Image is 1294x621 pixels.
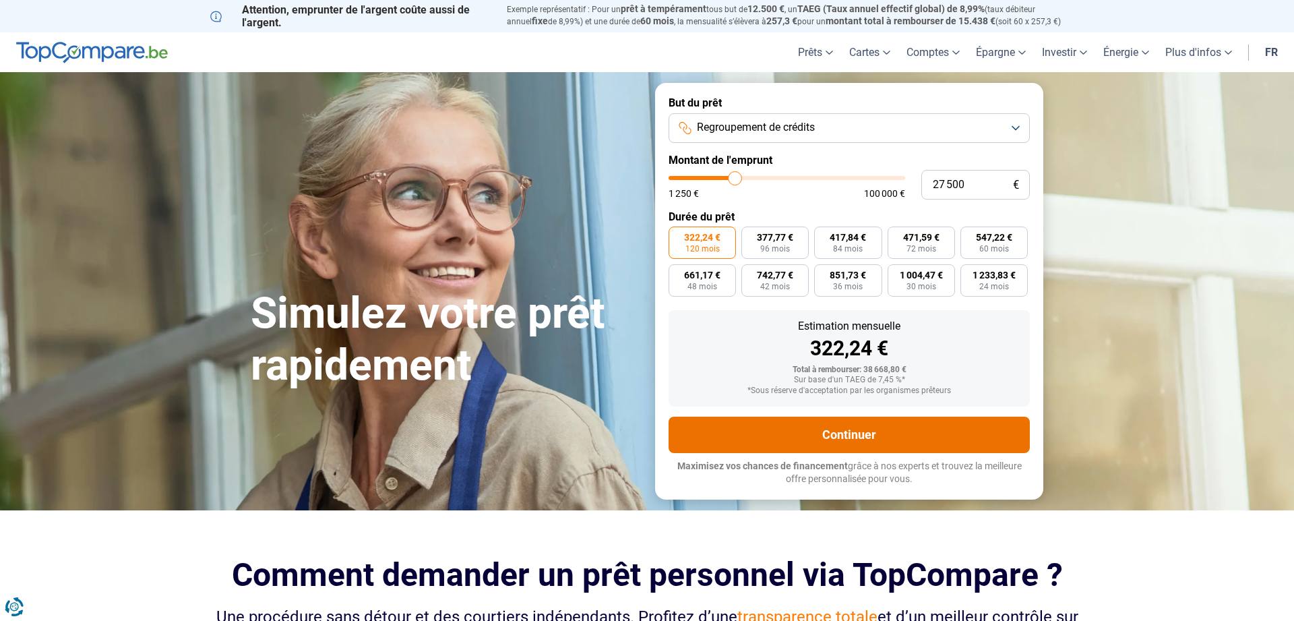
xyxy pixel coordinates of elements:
[976,233,1012,242] span: 547,22 €
[669,210,1030,223] label: Durée du prêt
[1257,32,1286,72] a: fr
[973,270,1016,280] span: 1 233,83 €
[679,321,1019,332] div: Estimation mensuelle
[251,288,639,392] h1: Simulez votre prêt rapidement
[679,338,1019,359] div: 322,24 €
[621,3,706,14] span: prêt à tempérament
[679,376,1019,385] div: Sur base d'un TAEG de 7,45 %*
[669,417,1030,453] button: Continuer
[968,32,1034,72] a: Épargne
[833,283,863,291] span: 36 mois
[760,283,790,291] span: 42 mois
[677,461,848,471] span: Maximisez vos chances de financement
[532,16,548,26] span: fixe
[16,42,168,63] img: TopCompare
[826,16,995,26] span: montant total à rembourser de 15.438 €
[979,245,1009,253] span: 60 mois
[760,245,790,253] span: 96 mois
[669,460,1030,486] p: grâce à nos experts et trouvez la meilleure offre personnalisée pour vous.
[906,283,936,291] span: 30 mois
[900,270,943,280] span: 1 004,47 €
[684,270,720,280] span: 661,17 €
[1095,32,1157,72] a: Énergie
[1157,32,1240,72] a: Plus d'infos
[747,3,784,14] span: 12.500 €
[1034,32,1095,72] a: Investir
[669,113,1030,143] button: Regroupement de crédits
[757,233,793,242] span: 377,77 €
[903,233,939,242] span: 471,59 €
[841,32,898,72] a: Cartes
[210,3,491,29] p: Attention, emprunter de l'argent coûte aussi de l'argent.
[679,365,1019,375] div: Total à rembourser: 38 668,80 €
[1013,179,1019,191] span: €
[684,233,720,242] span: 322,24 €
[679,386,1019,396] div: *Sous réserve d'acceptation par les organismes prêteurs
[830,233,866,242] span: 417,84 €
[669,154,1030,167] label: Montant de l'emprunt
[898,32,968,72] a: Comptes
[210,556,1084,593] h2: Comment demander un prêt personnel via TopCompare ?
[979,283,1009,291] span: 24 mois
[757,270,793,280] span: 742,77 €
[790,32,841,72] a: Prêts
[797,3,985,14] span: TAEG (Taux annuel effectif global) de 8,99%
[697,120,815,135] span: Regroupement de crédits
[640,16,674,26] span: 60 mois
[669,189,699,198] span: 1 250 €
[687,283,717,291] span: 48 mois
[830,270,866,280] span: 851,73 €
[766,16,797,26] span: 257,3 €
[685,245,720,253] span: 120 mois
[669,96,1030,109] label: But du prêt
[864,189,905,198] span: 100 000 €
[833,245,863,253] span: 84 mois
[906,245,936,253] span: 72 mois
[507,3,1084,28] p: Exemple représentatif : Pour un tous but de , un (taux débiteur annuel de 8,99%) et une durée de ...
